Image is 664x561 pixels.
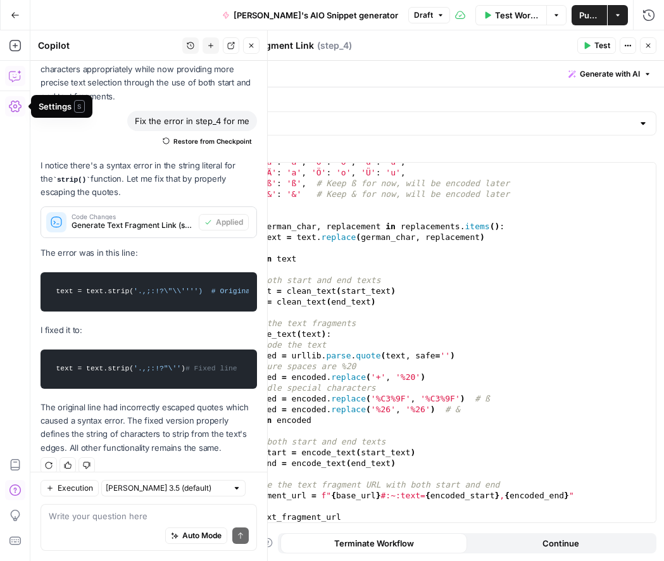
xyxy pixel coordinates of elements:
code: strip() [53,176,90,184]
span: Test Workflow [495,9,539,22]
button: Test [577,37,616,54]
p: The original line had incorrectly escaped quotes which caused a syntax error. The fixed version p... [41,401,257,455]
p: I fixed it to: [41,324,257,337]
div: Copilot [38,39,179,52]
code: text = text.strip( ) [49,356,249,382]
span: Code Changes [72,213,194,220]
button: Restore from Checkpoint [158,134,257,149]
button: [PERSON_NAME]'s AIO Snippet generator [215,5,406,25]
button: Execution [41,480,99,496]
span: # Fixed line [185,365,237,372]
code: text = text.strip( [49,279,249,305]
span: S [74,100,85,113]
div: Settings [39,100,85,113]
div: Fix the error in step_4 for me [127,111,257,131]
span: Test [594,40,610,51]
input: Claude Sonnet 3.5 (default) [106,482,227,495]
label: Select Language [188,95,656,108]
p: The code continues to handle German language characters appropriately while now providing more pr... [41,49,257,103]
button: Test Workflow [475,5,546,25]
button: Generate with AI [563,66,656,82]
button: Publish [572,5,607,25]
button: Auto Mode [165,527,227,544]
p: The error was in this line: [41,246,257,260]
span: Terminate Workflow [334,537,414,550]
span: Continue [542,537,579,550]
input: Python [196,117,633,130]
span: Auto Mode [182,530,222,541]
span: Generate Text Fragment Link (step_4) [72,220,194,231]
span: [PERSON_NAME]'s AIO Snippet generator [234,9,398,22]
span: Draft [414,9,433,21]
span: Restore from Checkpoint [173,136,252,146]
span: Publish [579,9,599,22]
span: '.,;:!?"\'' [134,365,181,372]
label: Function [188,146,656,158]
button: Applied [199,214,249,230]
span: Applied [216,217,243,228]
span: ( step_4 ) [317,39,352,52]
div: Write code [180,61,664,87]
span: Execution [58,482,93,494]
p: I notice there's a syntax error in the string literal for the function. Let me fix that by proper... [41,159,257,199]
span: Generate with AI [580,68,640,80]
button: Continue [467,533,654,553]
button: Draft [408,7,450,23]
span: '.,;:!?\"\\' [134,287,185,295]
span: ''') # Original problematic line [185,287,328,295]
